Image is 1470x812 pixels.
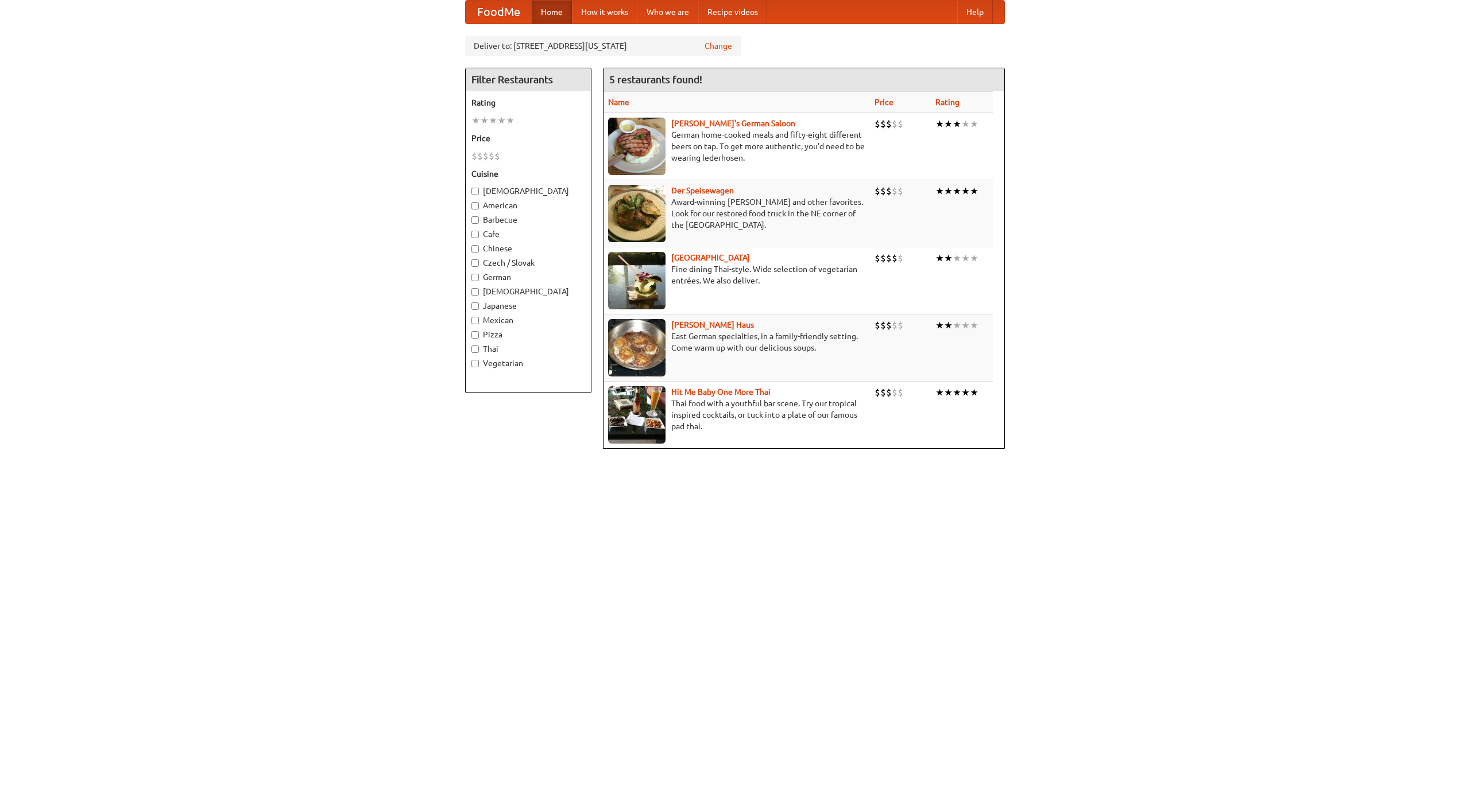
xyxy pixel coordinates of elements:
li: ★ [471,114,480,127]
h5: Rating [471,97,585,108]
ng-pluralize: 5 restaurants found! [609,74,702,85]
li: $ [875,319,880,332]
li: ★ [970,252,978,265]
a: [PERSON_NAME]'s German Saloon [671,119,795,128]
li: $ [886,386,892,399]
img: babythai.jpg [608,386,666,444]
img: kohlhaus.jpg [608,319,666,376]
h5: Price [471,133,585,144]
li: $ [898,252,903,265]
li: ★ [970,185,978,197]
li: $ [898,185,903,197]
h4: Filter Restaurants [466,68,591,91]
li: ★ [953,118,961,130]
li: $ [880,386,886,399]
label: Barbecue [471,214,585,226]
input: American [471,202,479,209]
a: Rating [935,98,960,107]
a: Name [608,98,629,107]
li: ★ [935,185,944,197]
li: $ [880,252,886,265]
li: ★ [961,319,970,332]
li: $ [471,150,477,162]
p: Thai food with a youthful bar scene. Try our tropical inspired cocktails, or tuck into a plate of... [608,398,865,432]
img: esthers.jpg [608,118,666,175]
a: [GEOGRAPHIC_DATA] [671,253,750,262]
li: $ [898,319,903,332]
li: $ [886,319,892,332]
li: $ [880,118,886,130]
p: Fine dining Thai-style. Wide selection of vegetarian entrées. We also deliver. [608,263,865,286]
li: $ [875,185,880,197]
label: Czech / Slovak [471,257,585,269]
li: ★ [935,386,944,399]
li: ★ [944,252,953,265]
li: $ [875,252,880,265]
h5: Cuisine [471,168,585,180]
input: German [471,274,479,281]
li: $ [892,319,898,332]
input: Vegetarian [471,360,479,367]
li: $ [898,386,903,399]
a: Home [532,1,572,24]
b: Hit Me Baby One More Thai [671,387,771,397]
li: ★ [944,118,953,130]
a: How it works [572,1,637,24]
li: ★ [944,319,953,332]
a: Recipe videos [698,1,767,24]
input: Barbecue [471,216,479,224]
li: ★ [961,252,970,265]
li: ★ [970,386,978,399]
input: [DEMOGRAPHIC_DATA] [471,188,479,195]
li: ★ [953,252,961,265]
label: [DEMOGRAPHIC_DATA] [471,185,585,197]
li: $ [489,150,494,162]
label: Mexican [471,314,585,326]
li: ★ [944,185,953,197]
img: speisewagen.jpg [608,185,666,242]
li: ★ [961,386,970,399]
li: $ [875,118,880,130]
li: $ [483,150,489,162]
li: $ [494,150,500,162]
li: $ [892,118,898,130]
p: East German specialties, in a family-friendly setting. Come warm up with our delicious soups. [608,331,865,353]
label: [DEMOGRAPHIC_DATA] [471,286,585,297]
a: Price [875,98,893,107]
input: Cafe [471,231,479,238]
li: ★ [489,114,497,127]
li: $ [880,185,886,197]
input: Czech / Slovak [471,259,479,267]
div: Deliver to: [STREET_ADDRESS][US_STATE] [465,36,741,56]
li: $ [880,319,886,332]
li: $ [886,118,892,130]
input: [DEMOGRAPHIC_DATA] [471,288,479,296]
li: $ [892,185,898,197]
label: Vegetarian [471,358,585,369]
p: Award-winning [PERSON_NAME] and other favorites. Look for our restored food truck in the NE corne... [608,196,865,231]
li: ★ [935,252,944,265]
li: ★ [497,114,506,127]
li: ★ [935,319,944,332]
input: Mexican [471,317,479,324]
li: ★ [506,114,514,127]
p: German home-cooked meals and fifty-eight different beers on tap. To get more authentic, you'd nee... [608,129,865,164]
a: Der Speisewagen [671,186,734,195]
a: [PERSON_NAME] Haus [671,320,754,329]
li: ★ [953,386,961,399]
label: Japanese [471,300,585,312]
label: German [471,271,585,283]
li: ★ [970,118,978,130]
li: ★ [961,185,970,197]
label: American [471,200,585,211]
a: FoodMe [466,1,532,24]
input: Pizza [471,331,479,339]
li: $ [892,386,898,399]
a: Who we are [637,1,698,24]
a: Help [957,1,993,24]
label: Cafe [471,228,585,240]
li: $ [875,386,880,399]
